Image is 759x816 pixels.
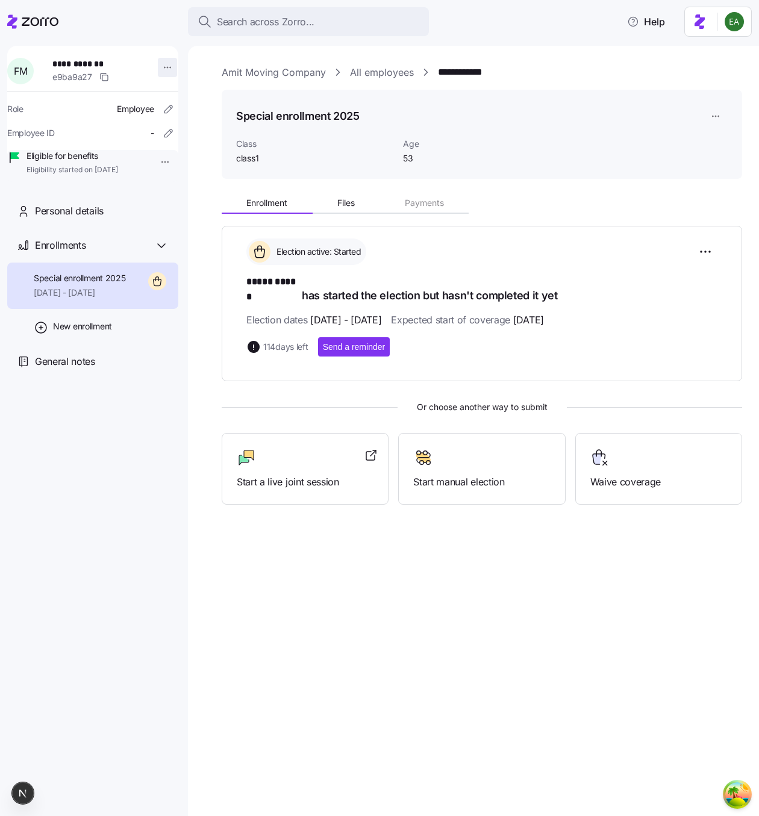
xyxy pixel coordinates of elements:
span: New enrollment [53,320,112,332]
span: Payments [405,199,444,207]
span: Files [337,199,355,207]
span: Eligible for benefits [27,150,118,162]
h1: Special enrollment 2025 [236,108,360,123]
span: Class [236,138,393,150]
span: Election active: Started [273,246,361,258]
span: Waive coverage [590,475,727,490]
span: Employee ID [7,127,55,139]
span: [DATE] [513,313,544,328]
a: All employees [350,65,414,80]
span: Search across Zorro... [217,14,314,30]
button: Help [617,10,675,34]
button: Send a reminder [318,337,390,357]
span: e9ba9a27 [52,71,92,83]
span: Help [627,14,665,29]
span: Election dates [246,313,381,328]
span: Expected start of coverage [391,313,543,328]
span: Start a live joint session [237,475,373,490]
span: Enrollment [246,199,287,207]
span: 114 days left [263,341,308,353]
span: Special enrollment 2025 [34,272,126,284]
button: Search across Zorro... [188,7,429,36]
h1: has started the election but hasn't completed it yet [246,275,717,303]
span: Employee [117,103,154,115]
span: Send a reminder [323,341,386,353]
span: [DATE] - [DATE] [34,287,126,299]
span: Start manual election [413,475,550,490]
span: - [151,127,154,139]
span: Or choose another way to submit [222,400,742,414]
span: [DATE] - [DATE] [310,313,381,328]
span: General notes [35,354,95,369]
img: 825f81ac18705407de6586dd0afd9873 [725,12,744,31]
span: class1 [236,152,393,164]
button: Open Tanstack query devtools [725,782,749,806]
span: Eligibility started on [DATE] [27,165,118,175]
span: 53 [403,152,519,164]
span: Age [403,138,519,150]
span: Role [7,103,23,115]
span: Personal details [35,204,104,219]
span: Enrollments [35,238,86,253]
a: Amit Moving Company [222,65,326,80]
span: F M [14,66,27,76]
